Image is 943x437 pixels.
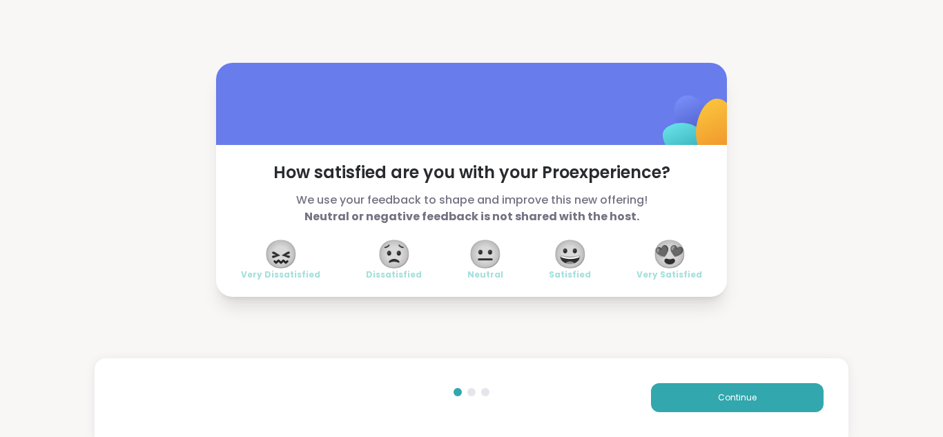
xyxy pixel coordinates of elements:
b: Neutral or negative feedback is not shared with the host. [304,208,639,224]
span: Continue [718,391,757,404]
span: 😀 [553,242,587,266]
span: Satisfied [549,269,591,280]
span: 😟 [377,242,411,266]
span: Very Satisfied [636,269,702,280]
span: How satisfied are you with your Pro experience? [241,162,702,184]
span: 😖 [264,242,298,266]
img: ShareWell Logomark [630,59,768,197]
span: Dissatisfied [366,269,422,280]
span: Neutral [467,269,503,280]
button: Continue [651,383,824,412]
span: 😐 [468,242,503,266]
span: Very Dissatisfied [241,269,320,280]
span: 😍 [652,242,687,266]
span: We use your feedback to shape and improve this new offering! [241,192,702,225]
